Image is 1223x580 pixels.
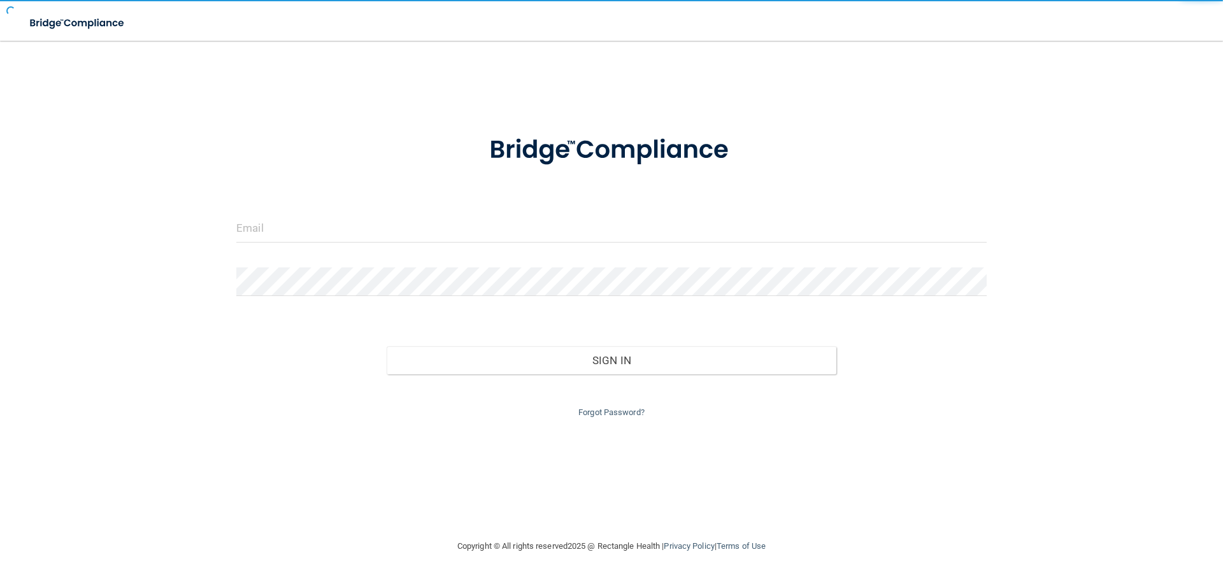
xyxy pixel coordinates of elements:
a: Forgot Password? [578,407,645,417]
img: bridge_compliance_login_screen.278c3ca4.svg [463,117,760,183]
button: Sign In [387,346,837,374]
a: Privacy Policy [664,541,714,551]
input: Email [236,214,987,243]
img: bridge_compliance_login_screen.278c3ca4.svg [19,10,136,36]
a: Terms of Use [717,541,766,551]
div: Copyright © All rights reserved 2025 @ Rectangle Health | | [379,526,844,567]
